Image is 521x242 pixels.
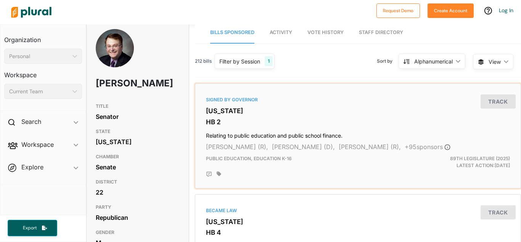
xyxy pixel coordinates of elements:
div: [US_STATE] [96,136,180,148]
div: Senator [96,111,180,122]
div: Personal [9,52,69,60]
a: Activity [270,22,292,44]
span: Public Education, Education K-16 [206,156,292,161]
span: [PERSON_NAME] (D), [272,143,335,151]
h3: Organization [4,29,82,45]
span: [PERSON_NAME] (R), [339,143,401,151]
button: Track [481,94,516,109]
div: Republican [96,212,180,223]
button: Track [481,205,516,219]
h1: [PERSON_NAME] [96,72,146,95]
span: 212 bills [195,58,212,65]
div: Became Law [206,207,510,214]
span: Bills Sponsored [210,29,254,35]
div: Filter by Session [219,57,260,65]
a: Request Demo [376,6,420,14]
a: Bills Sponsored [210,22,254,44]
h3: CHAMBER [96,152,180,161]
button: Request Demo [376,3,420,18]
span: 89th Legislature (2025) [450,156,510,161]
div: Alphanumerical [414,57,453,65]
h2: Search [21,117,41,126]
h3: HB 2 [206,118,510,126]
div: Latest Action: [DATE] [410,155,516,169]
a: Staff Directory [359,22,403,44]
h3: DISTRICT [96,177,180,187]
h4: Relating to public education and public school finance. [206,129,510,139]
span: Activity [270,29,292,35]
span: + 95 sponsor s [405,143,450,151]
h3: [US_STATE] [206,107,510,115]
h3: Workspace [4,64,82,81]
span: Sort by [377,58,399,65]
div: Senate [96,161,180,173]
span: [PERSON_NAME] (R), [206,143,268,151]
h3: GENDER [96,228,180,237]
div: Add Position Statement [206,171,212,177]
div: Current Team [9,88,69,96]
h3: STATE [96,127,180,136]
button: Create Account [428,3,474,18]
a: Vote History [307,22,344,44]
button: Export [8,220,57,236]
div: Add tags [217,171,221,177]
h3: [US_STATE] [206,218,510,226]
a: Create Account [428,6,474,14]
span: Vote History [307,29,344,35]
h3: HB 4 [206,229,510,236]
span: View [489,58,501,66]
div: Signed by Governor [206,96,510,103]
h3: TITLE [96,102,180,111]
img: Headshot of Brian Birdwell [96,29,134,80]
div: 22 [96,187,180,198]
a: Log In [499,7,513,14]
span: Export [18,225,42,231]
div: 1 [265,56,273,66]
h3: PARTY [96,203,180,212]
